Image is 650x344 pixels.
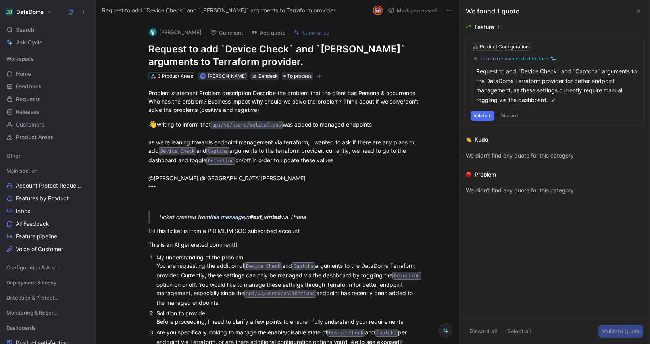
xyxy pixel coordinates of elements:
strong: #ext_vinted [249,213,281,220]
span: Deployment & Ecosystem [6,279,61,286]
button: Discard [498,111,521,121]
img: DataDome [5,8,13,16]
a: Account Protect Requests [3,180,92,192]
a: Voice of Customer [3,243,92,255]
a: Releases [3,106,92,118]
span: Monitoring & Reporting [6,309,60,317]
code: Device Check [244,262,282,270]
div: My understanding of the problem: You are requesting the addition of and arguments to the DataDome... [156,253,423,307]
span: Features by Product [16,194,69,202]
div: Search [3,24,92,36]
a: Customers [3,119,92,131]
button: logo[PERSON_NAME] [145,26,205,38]
button: Select all [504,325,534,338]
img: 👏 [466,137,471,142]
span: Feature pipeline [16,233,57,240]
div: Feature [475,22,494,32]
a: Features by Product [3,192,92,204]
div: Ticket created from in via Thena [158,213,433,221]
button: Discard all [466,325,500,338]
span: Customers [16,121,44,129]
span: Request to add `Device Check` and `[PERSON_NAME]` arguments to Terraform provider. [102,6,337,15]
a: Inbox [3,205,92,217]
code: Detection [392,272,421,280]
span: Configuration & Access [6,263,60,271]
span: [PERSON_NAME] [208,73,246,79]
a: this message [210,213,245,220]
div: To process [282,72,313,80]
div: Detection & Protection [3,292,92,306]
span: To process [287,72,312,80]
div: A [200,74,205,79]
a: Home [3,68,92,80]
span: Search [16,25,34,35]
code: Captcha [292,262,315,270]
button: DataDomeDataDome [3,6,54,17]
span: Other [6,152,21,160]
a: All Feedback [3,218,92,230]
span: Product Areas [16,133,54,141]
span: All Feedback [16,220,49,228]
button: Add quote [248,27,289,38]
div: Hi! this ticket is from a PREMIUM SOC subscribed account [148,227,423,235]
a: Product Areas [3,131,92,143]
button: Comment [207,27,247,38]
span: Main section [6,167,38,175]
div: Configuration & Access [3,261,92,276]
code: api/v2/users/validations [211,121,283,129]
div: We found 1 quote [466,6,519,16]
div: Configuration & Access [3,261,92,273]
span: Workspace [6,55,34,63]
p: Request to add `Device Check` and `Captcha` arguments to the DataDome Terraform provider for bett... [476,67,638,105]
div: Problem statement Problem description Describe the problem that the client has Persona & occurren... [148,89,423,114]
a: Feedback [3,81,92,92]
button: Mark processed [385,5,440,16]
span: Inbox [16,207,31,215]
img: avatar [374,6,382,14]
div: Product Configuration [480,43,529,51]
div: Main section [3,165,92,177]
div: We didn’t find any quote for this category [466,186,643,195]
img: 🌱 [466,24,471,30]
div: Main sectionAccount Protect RequestsFeatures by ProductInboxAll FeedbackFeature pipelineVoice of ... [3,165,92,255]
div: Monitoring & Reporting [3,307,92,319]
div: Link to recommended feature [481,56,548,62]
img: 🔴 [466,172,471,177]
div: Solution to provide: Before proceeding, I need to clarify a few points to ensure I fully understa... [156,309,423,326]
span: Home [16,70,31,78]
div: Deployment & Ecosystem [3,277,92,291]
div: Kudo [475,135,488,144]
h1: DataDome [16,8,44,15]
div: 3 Product Areas [158,72,193,80]
span: Account Protect Requests [16,182,81,190]
div: This is an AI generated comment!! [148,240,423,249]
span: Voice of Customer [16,245,63,253]
code: api/v2/users/validations [244,290,316,298]
div: Other [3,150,92,161]
code: Captcha [206,147,230,155]
button: Validate quote [598,325,643,338]
div: Monitoring & Reporting [3,307,92,321]
span: 👋 [148,120,157,128]
h1: Request to add `Device Check` and `[PERSON_NAME]` arguments to Terraform provider. [148,43,423,68]
span: Summarize [302,29,329,36]
div: We didn’t find any quote for this category [466,151,643,160]
a: Requests [3,93,92,105]
button: Summarize [290,27,333,38]
img: pen.svg [550,98,556,103]
span: Ask Cycle [16,38,42,47]
span: Dashboards [6,324,36,332]
div: Workspace [3,53,92,65]
a: Feature pipeline [3,231,92,242]
div: Zendesk [258,72,278,80]
button: Link to recommended feature [471,54,559,63]
span: Releases [16,108,40,116]
div: Problem [475,170,496,179]
span: Requests [16,95,41,103]
img: logo [149,28,157,36]
code: Device Check [327,329,365,337]
div: Detection & Protection [3,292,92,304]
code: Detection [206,157,235,165]
button: Validate [471,111,494,121]
div: Dashboards [3,322,92,334]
